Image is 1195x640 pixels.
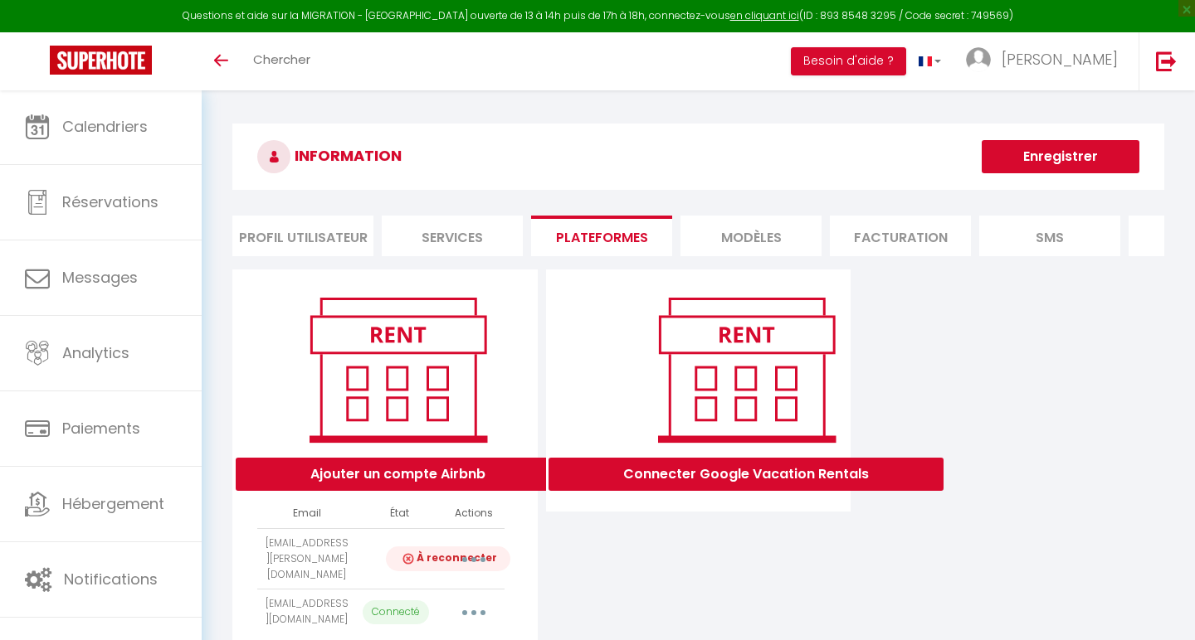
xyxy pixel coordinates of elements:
button: Besoin d'aide ? [791,47,906,75]
p: Connecté [363,600,429,624]
img: ... [966,47,991,72]
button: Ajouter un compte Airbnb [236,458,560,491]
td: [EMAIL_ADDRESS][PERSON_NAME][DOMAIN_NAME] [257,528,356,589]
li: Facturation [830,216,971,256]
button: Connecter Google Vacation Rentals [549,458,944,491]
span: Chercher [253,51,310,68]
span: Hébergement [62,493,164,514]
th: Email [257,499,356,528]
h3: INFORMATION [232,124,1164,190]
th: Actions [443,499,505,528]
p: À reconnecter [390,550,506,567]
td: [EMAIL_ADDRESS][DOMAIN_NAME] [257,589,356,635]
li: Plateformes [531,216,672,256]
th: État [356,499,442,528]
img: rent.png [292,290,504,449]
img: Super Booking [50,46,152,75]
span: Réservations [62,192,159,212]
img: logout [1156,51,1177,71]
li: MODÈLES [680,216,822,256]
a: Chercher [241,32,323,90]
li: SMS [979,216,1120,256]
li: Profil Utilisateur [232,216,373,256]
a: ... [PERSON_NAME] [954,32,1139,90]
span: Paiements [62,418,140,439]
li: Services [382,216,523,256]
span: Notifications [64,569,158,589]
span: Calendriers [62,116,148,137]
span: Analytics [62,342,129,363]
span: Messages [62,267,138,288]
a: en cliquant ici [730,8,799,22]
img: rent.png [641,290,852,449]
span: [PERSON_NAME] [1002,49,1118,70]
button: Enregistrer [982,140,1139,173]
